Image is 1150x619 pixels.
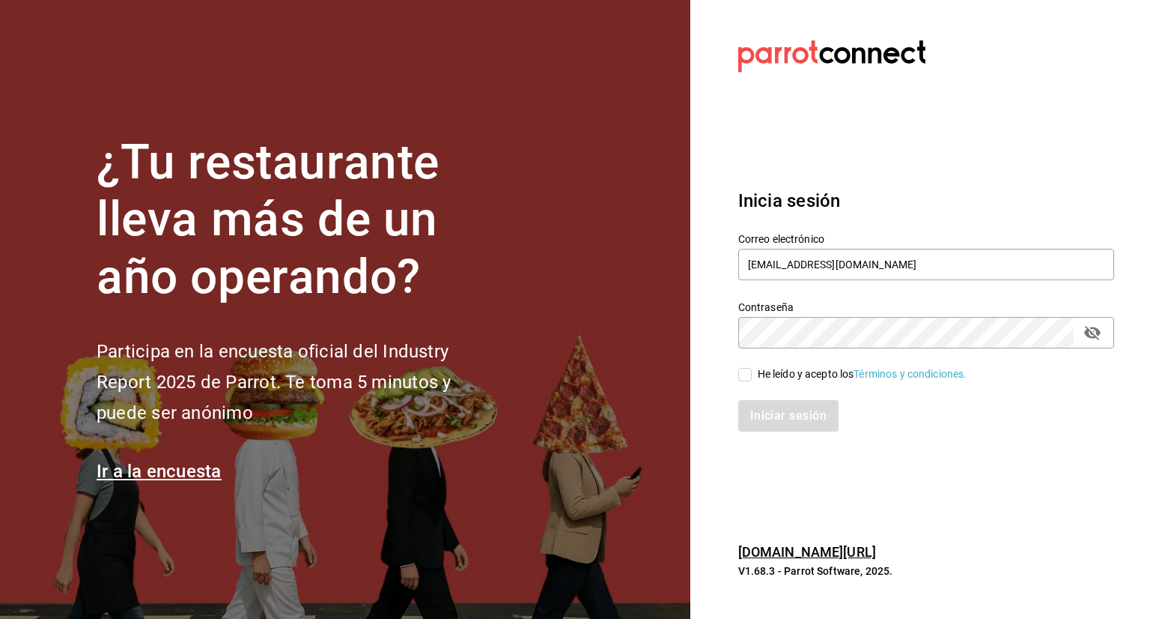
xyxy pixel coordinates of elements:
[1080,320,1105,345] button: passwordField
[738,249,1114,280] input: Ingresa tu correo electrónico
[758,366,967,382] div: He leído y acepto los
[97,461,222,482] a: Ir a la encuesta
[738,544,876,560] a: [DOMAIN_NAME][URL]
[854,368,967,380] a: Términos y condiciones.
[738,301,1114,312] label: Contraseña
[738,187,1114,214] h3: Inicia sesión
[97,134,501,307] h1: ¿Tu restaurante lleva más de un año operando?
[738,233,1114,244] label: Correo electrónico
[738,564,1114,579] p: V1.68.3 - Parrot Software, 2025.
[97,336,501,428] h2: Participa en la encuesta oficial del Industry Report 2025 de Parrot. Te toma 5 minutos y puede se...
